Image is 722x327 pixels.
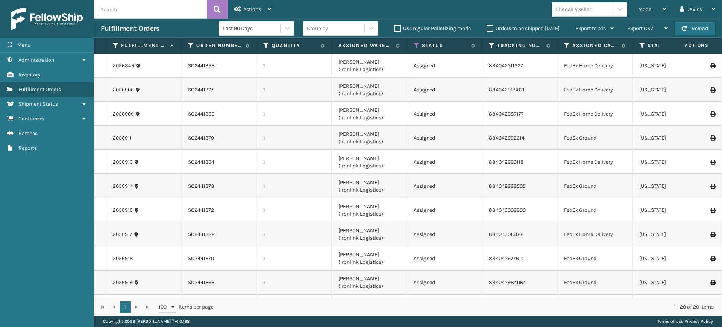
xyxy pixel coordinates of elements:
[557,246,633,271] td: FedEx Ground
[243,6,261,12] span: Actions
[557,222,633,246] td: FedEx Home Delivery
[256,78,332,102] td: 1
[101,24,159,33] h3: Fulfillment Orders
[181,174,256,198] td: SO2441373
[633,246,708,271] td: [US_STATE]
[489,183,526,189] a: 884042999505
[256,271,332,295] td: 1
[684,319,713,324] a: Privacy Policy
[489,87,525,93] a: 884042998071
[113,62,134,70] a: 2056849
[557,54,633,78] td: FedEx Home Delivery
[633,271,708,295] td: [US_STATE]
[633,295,708,319] td: [US_STATE]
[638,6,651,12] span: Mode
[657,319,683,324] a: Terms of Use
[332,174,407,198] td: [PERSON_NAME] (Ironlink Logistics)
[11,8,83,30] img: logo
[710,232,715,237] i: Print Label
[332,126,407,150] td: [PERSON_NAME] (Ironlink Logistics)
[407,150,482,174] td: Assigned
[407,222,482,246] td: Assigned
[256,222,332,246] td: 1
[657,316,713,327] div: |
[557,78,633,102] td: FedEx Home Delivery
[332,198,407,222] td: [PERSON_NAME] (Ironlink Logistics)
[18,145,37,151] span: Reports
[332,222,407,246] td: [PERSON_NAME] (Ironlink Logistics)
[557,126,633,150] td: FedEx Ground
[661,39,713,52] span: Actions
[113,183,133,190] a: 2056914
[633,78,708,102] td: [US_STATE]
[181,78,256,102] td: SO2441377
[307,24,328,32] div: Group by
[332,271,407,295] td: [PERSON_NAME] (Ironlink Logistics)
[407,198,482,222] td: Assigned
[710,87,715,93] i: Print Label
[557,150,633,174] td: FedEx Home Delivery
[256,246,332,271] td: 1
[487,25,560,32] label: Orders to be shipped [DATE]
[256,198,332,222] td: 1
[103,316,190,327] p: Copyright 2023 [PERSON_NAME]™ v 1.0.188
[422,42,467,49] label: Status
[633,126,708,150] td: [US_STATE]
[332,295,407,319] td: [PERSON_NAME] (Ironlink Logistics)
[489,231,523,237] a: 884043013122
[181,271,256,295] td: SO2441366
[710,208,715,213] i: Print Label
[407,246,482,271] td: Assigned
[181,150,256,174] td: SO2441364
[332,102,407,126] td: [PERSON_NAME] (Ironlink Logistics)
[223,24,281,32] div: Last 90 Days
[196,42,242,49] label: Order Number
[710,111,715,117] i: Print Label
[489,135,525,141] a: 884042992614
[497,42,543,49] label: Tracking Number
[633,102,708,126] td: [US_STATE]
[557,295,633,319] td: FedEx Ground
[633,198,708,222] td: [US_STATE]
[332,246,407,271] td: [PERSON_NAME] (Ironlink Logistics)
[256,102,332,126] td: 1
[159,303,170,311] span: 100
[224,303,714,311] div: 1 - 20 of 20 items
[18,57,54,63] span: Administration
[113,158,133,166] a: 2056913
[407,295,482,319] td: Assigned
[181,198,256,222] td: SO2441372
[407,174,482,198] td: Assigned
[557,174,633,198] td: FedEx Ground
[489,279,526,286] a: 884042984064
[555,5,591,13] div: Choose a seller
[18,86,61,93] span: Fulfillment Orders
[633,222,708,246] td: [US_STATE]
[489,111,524,117] a: 884042987177
[113,134,132,142] a: 2056911
[633,54,708,78] td: [US_STATE]
[256,54,332,78] td: 1
[710,135,715,141] i: Print Label
[489,255,524,262] a: 884042977614
[572,42,618,49] label: Assigned Carrier Service
[256,126,332,150] td: 1
[113,279,133,286] a: 2056919
[181,222,256,246] td: SO2441382
[407,126,482,150] td: Assigned
[113,110,134,118] a: 2056909
[256,150,332,174] td: 1
[407,54,482,78] td: Assigned
[17,42,30,48] span: Menu
[113,231,132,238] a: 2056917
[710,160,715,165] i: Print Label
[407,78,482,102] td: Assigned
[489,207,526,213] a: 884043009900
[120,301,131,313] a: 1
[338,42,392,49] label: Assigned Warehouse
[181,246,256,271] td: SO2441370
[113,86,134,94] a: 2056906
[113,255,133,262] a: 2056918
[648,42,693,49] label: State
[272,42,317,49] label: Quantity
